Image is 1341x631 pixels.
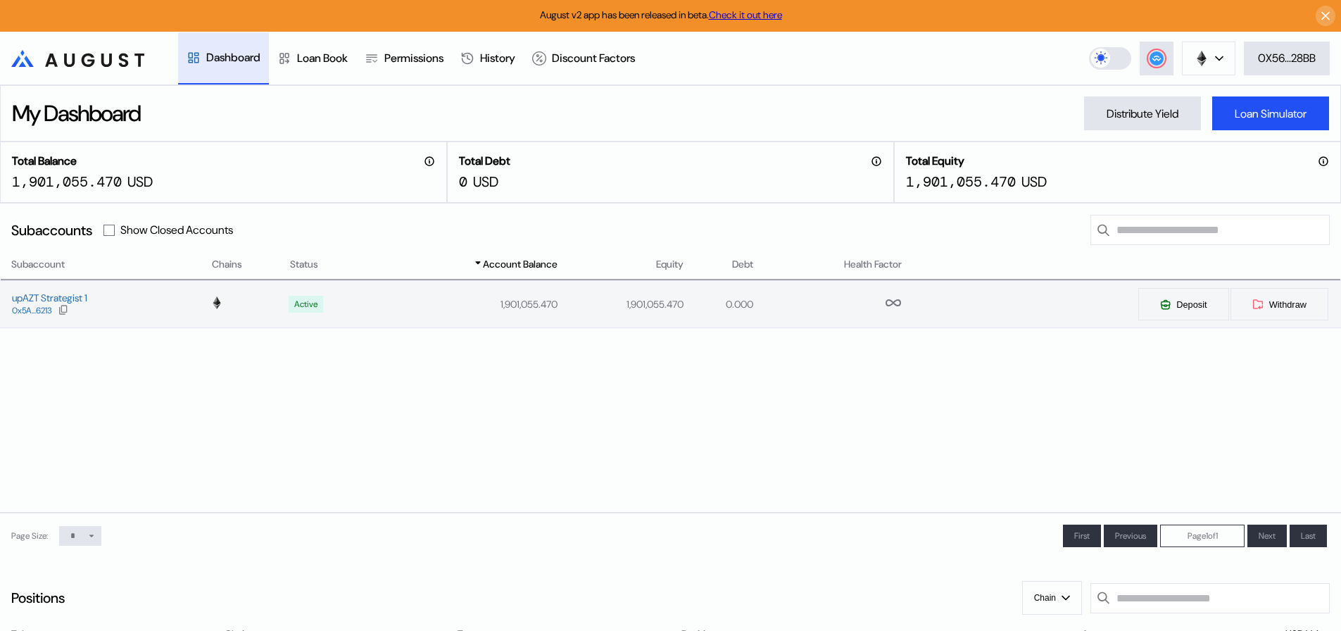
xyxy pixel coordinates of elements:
span: Last [1301,530,1316,542]
div: Permissions [384,51,443,65]
a: Permissions [356,32,452,85]
div: 0 [459,173,467,191]
img: chain logo [1194,51,1209,66]
a: Discount Factors [524,32,643,85]
div: 0x5A...6213 [12,306,52,315]
div: History [480,51,515,65]
div: 1,901,055.470 [906,173,1016,191]
span: Subaccount [11,257,65,272]
a: History [452,32,524,85]
span: Previous [1115,530,1146,542]
span: Chain [1034,593,1056,603]
button: Last [1290,525,1327,547]
div: Loan Simulator [1235,106,1307,121]
div: Page Size: [11,530,48,542]
div: USD [1021,173,1047,191]
span: August v2 app has been released in beta. [540,8,782,21]
div: upAZT Strategist 1 [12,292,87,304]
span: Account Balance [483,257,558,272]
td: 1,901,055.470 [558,281,684,327]
div: Positions [11,589,65,607]
span: Status [290,257,318,272]
div: Loan Book [297,51,348,65]
span: Withdraw [1269,299,1307,310]
h2: Total Debt [459,154,510,168]
div: 1,901,055.470 [12,173,122,191]
button: Next [1247,525,1287,547]
span: Page 1 of 1 [1188,530,1218,542]
div: Active [294,299,317,309]
div: Dashboard [206,50,260,65]
td: 1,901,055.470 [374,281,559,327]
div: Distribute Yield [1107,106,1178,121]
h2: Total Equity [906,154,964,168]
button: Chain [1022,581,1082,615]
button: Previous [1104,525,1157,547]
label: Show Closed Accounts [120,223,233,237]
div: Subaccounts [11,221,92,239]
a: Check it out here [709,8,782,21]
td: 0.000 [684,281,754,327]
span: Health Factor [844,257,902,272]
span: Equity [656,257,684,272]
div: USD [473,173,498,191]
span: Next [1259,530,1276,542]
span: Deposit [1176,299,1207,310]
div: 0X56...28BB [1258,51,1316,65]
img: chain logo [210,296,223,309]
button: Deposit [1138,287,1229,321]
button: Distribute Yield [1084,96,1201,130]
h2: Total Balance [12,154,77,168]
div: My Dashboard [12,99,140,128]
a: Dashboard [178,32,269,85]
a: Loan Book [269,32,356,85]
button: chain logo [1182,42,1235,75]
span: Chains [212,257,242,272]
span: Debt [732,257,753,272]
button: First [1063,525,1101,547]
button: 0X56...28BB [1244,42,1330,75]
div: Discount Factors [552,51,635,65]
button: Withdraw [1230,287,1329,321]
span: First [1074,530,1090,542]
div: USD [127,173,153,191]
button: Loan Simulator [1212,96,1329,130]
